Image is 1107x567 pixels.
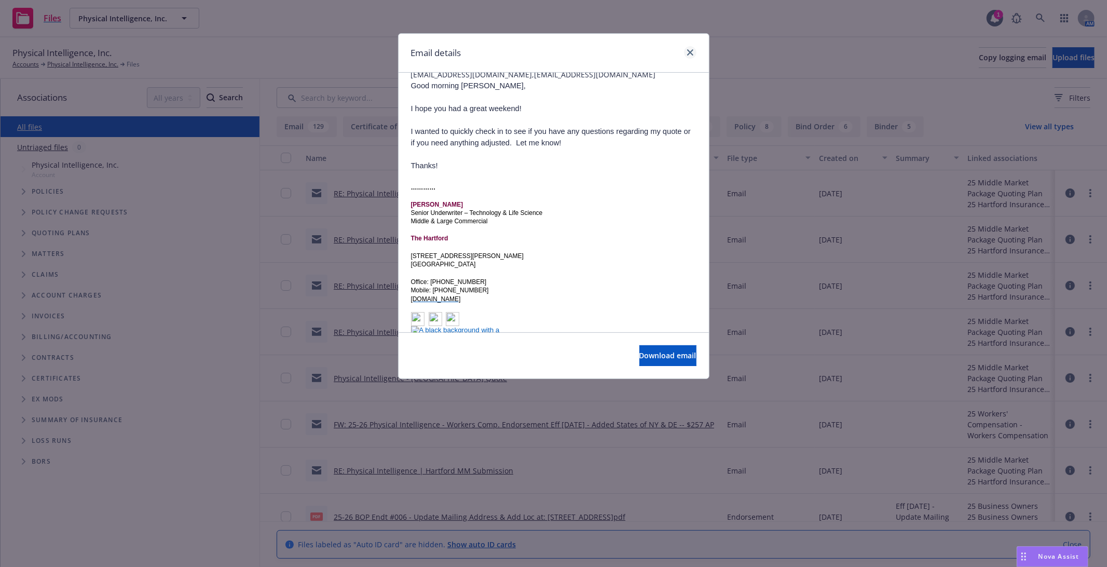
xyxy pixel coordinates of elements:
a: close [684,46,696,59]
span: I hope you had a great weekend! [411,104,522,113]
img: image011.png@01DC101A.32BE2AF0 [446,312,460,326]
span: Download email [639,350,696,360]
span: [GEOGRAPHIC_DATA] [411,261,476,268]
span: [STREET_ADDRESS][PERSON_NAME] [411,252,524,260]
span: [PERSON_NAME] [411,201,463,208]
button: Nova Assist [1017,546,1088,567]
span: Senior Underwriter – Technology & Life Science Middle & Large Commercial [411,209,543,225]
a: [DOMAIN_NAME] [411,294,461,303]
span: Office: [PHONE_NUMBER] [411,278,487,286]
span: Thanks! [411,161,438,170]
span: I wanted to quickly check in to see if you have any questions regarding my quote or if you need a... [411,127,691,147]
span: Nova Assist [1038,552,1079,561]
img: A black background with a black square AI-generated content may be incorrect. [411,326,515,346]
img: image009.png@01DC101A.32BE2AF0 [411,312,425,326]
span: The Hartford [411,235,448,242]
h1: Email details [411,46,461,60]
div: Drag to move [1017,547,1030,566]
button: Download email [639,345,696,366]
span: Mobile: [PHONE_NUMBER] [411,287,489,294]
img: image010.png@01DC101A.32BE2AF0 [429,312,443,326]
span: [DOMAIN_NAME] [411,295,461,303]
span: Good morning [PERSON_NAME], [411,82,526,90]
span: ………… [411,184,436,191]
